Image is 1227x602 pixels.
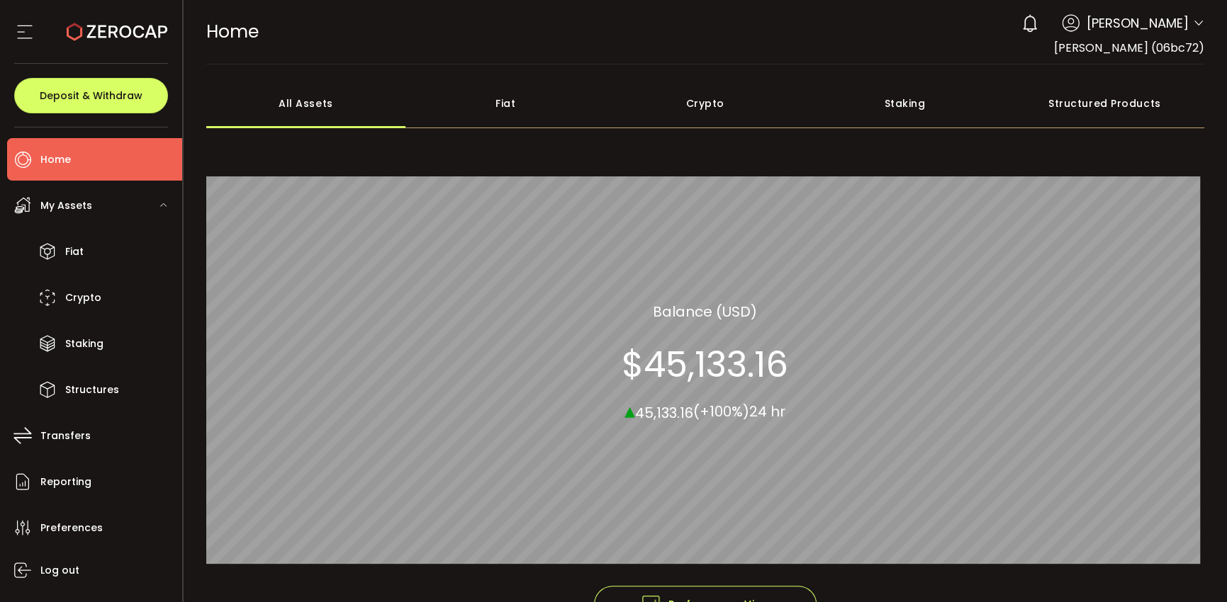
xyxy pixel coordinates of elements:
span: My Assets [40,195,92,216]
div: Staking [805,79,1005,128]
span: (+100%) [693,402,749,421]
div: Fiat [405,79,605,128]
span: Home [40,149,71,170]
span: Reporting [40,472,91,492]
span: Crypto [65,288,101,308]
div: Crypto [605,79,805,128]
div: Structured Products [1004,79,1204,128]
span: 24 hr [749,402,785,421]
span: Log out [40,560,79,581]
span: Fiat [65,242,84,262]
span: Deposit & Withdraw [40,91,142,101]
iframe: Chat Widget [1156,534,1227,602]
span: Preferences [40,518,103,538]
div: All Assets [206,79,406,128]
span: ▴ [624,394,635,425]
section: $45,133.16 [622,343,788,385]
span: [PERSON_NAME] (06bc72) [1054,40,1204,56]
section: Balance (USD) [653,300,757,322]
span: [PERSON_NAME] [1087,13,1189,33]
span: Transfers [40,426,91,446]
span: Staking [65,334,103,354]
span: 45,133.16 [635,402,693,422]
button: Deposit & Withdraw [14,78,168,113]
span: Structures [65,380,119,400]
span: Home [206,19,259,44]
